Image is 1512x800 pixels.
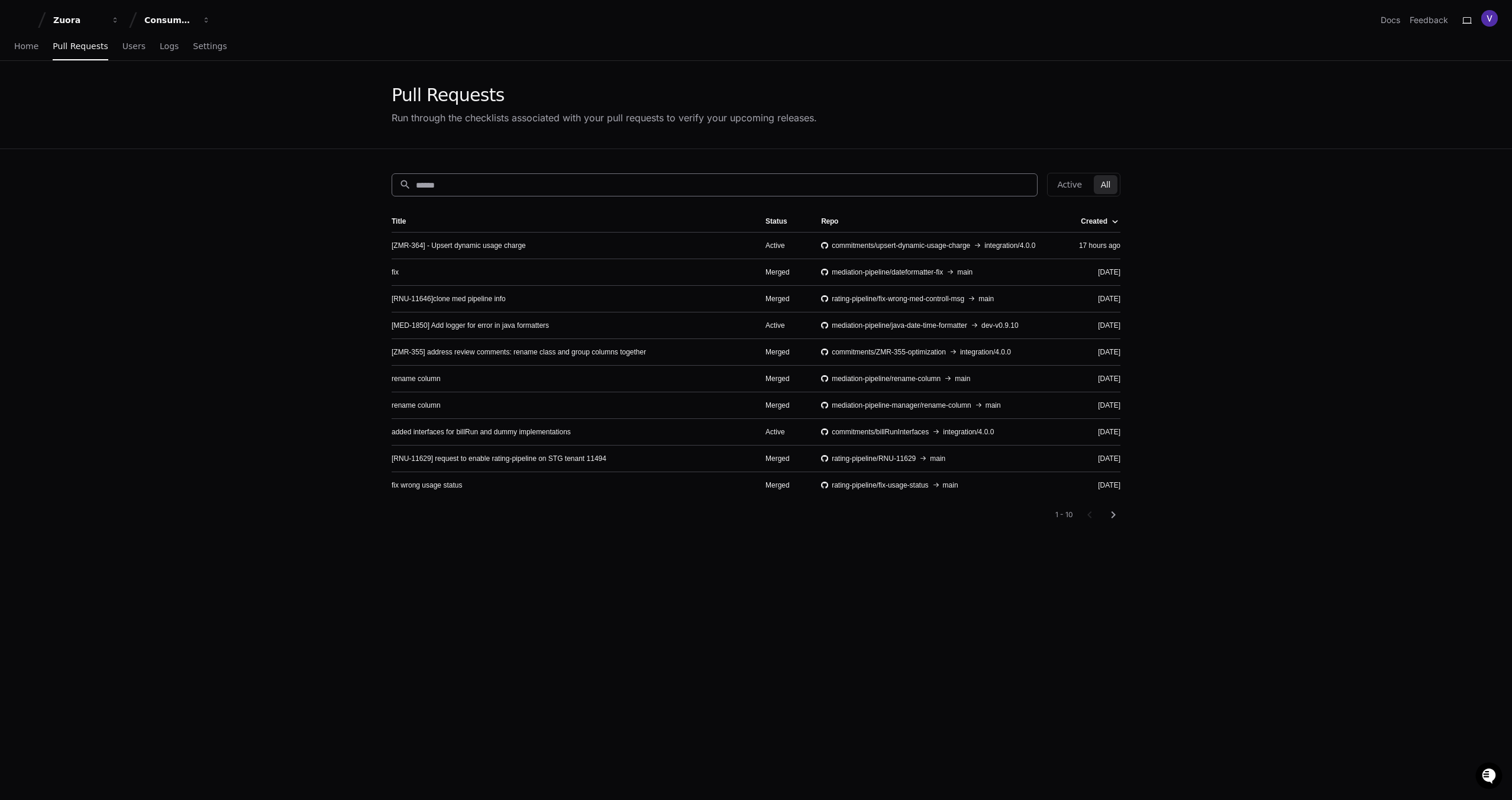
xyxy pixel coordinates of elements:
[765,321,802,330] div: Active
[984,241,1035,250] span: integration/4.0.0
[960,347,1011,357] span: integration/4.0.0
[160,43,179,50] span: Logs
[392,374,441,383] a: rename column
[392,267,399,277] a: fix
[392,454,606,463] a: [RNU-11629] request to enable rating-pipeline on STG tenant 11494
[144,14,195,26] div: Consumption
[392,217,747,226] div: Title
[53,33,108,60] a: Pull Requests
[765,294,802,304] div: Merged
[1410,14,1448,26] button: Feedback
[14,43,38,50] span: Home
[832,321,967,330] span: mediation-pipeline/java-date-time-formatter
[943,480,958,490] span: main
[1094,175,1117,194] button: All
[392,111,817,125] div: Run through the checklists associated with your pull requests to verify your upcoming releases.
[765,217,787,226] div: Status
[399,179,411,191] mat-icon: search
[812,211,1065,232] th: Repo
[12,12,35,36] img: PlayerZero
[122,43,146,50] span: Users
[1074,427,1120,437] div: [DATE]
[765,374,802,383] div: Merged
[83,124,143,133] a: Powered byPylon
[765,347,802,357] div: Merged
[765,217,802,226] div: Status
[765,267,802,277] div: Merged
[832,294,964,304] span: rating-pipeline/fix-wrong-med-controll-msg
[1074,374,1120,383] div: [DATE]
[943,427,994,437] span: integration/4.0.0
[392,427,571,437] a: added interfaces for billRun and dummy implementations
[832,374,941,383] span: mediation-pipeline/rename-column
[765,241,802,250] div: Active
[122,33,146,60] a: Users
[12,47,215,66] div: Welcome
[118,124,143,133] span: Pylon
[832,401,971,410] span: mediation-pipeline-manager/rename-column
[1074,241,1120,250] div: 17 hours ago
[1081,217,1107,226] div: Created
[765,401,802,410] div: Merged
[1106,508,1120,522] mat-icon: chevron_right
[1074,480,1120,490] div: [DATE]
[765,454,802,463] div: Merged
[160,33,179,60] a: Logs
[392,217,406,226] div: Title
[53,14,104,26] div: Zuora
[392,401,441,410] a: rename column
[832,454,916,463] span: rating-pipeline/RNU-11629
[955,374,970,383] span: main
[832,347,946,357] span: commitments/ZMR-355-optimization
[1074,267,1120,277] div: [DATE]
[193,43,227,50] span: Settings
[49,9,124,31] button: Zuora
[1381,14,1400,26] a: Docs
[1481,10,1498,27] img: ACg8ocL241_0phKJlfSrCFQageoW7eHGzxH7AIccBpFJivKcCpGNhQ=s96-c
[930,454,945,463] span: main
[765,480,802,490] div: Merged
[392,347,646,357] a: [ZMR-355] address review comments: rename class and group columns together
[392,321,549,330] a: [MED-1850] Add logger for error in java formatters
[40,88,194,100] div: Start new chat
[40,100,154,109] div: We're offline, we'll be back soon
[12,88,33,109] img: 1736555170064-99ba0984-63c1-480f-8ee9-699278ef63ed
[986,401,1001,410] span: main
[201,92,215,106] button: Start new chat
[957,267,973,277] span: main
[392,241,526,250] a: [ZMR-364] - Upsert dynamic usage charge
[832,267,943,277] span: mediation-pipeline/dateformatter-fix
[978,294,994,304] span: main
[392,294,506,304] a: [RNU-11646]clone med pipeline info
[1074,454,1120,463] div: [DATE]
[392,480,462,490] a: fix wrong usage status
[832,480,928,490] span: rating-pipeline/fix-usage-status
[140,9,215,31] button: Consumption
[981,321,1019,330] span: dev-v0.9.10
[392,85,817,106] div: Pull Requests
[1074,321,1120,330] div: [DATE]
[14,33,38,60] a: Home
[832,241,970,250] span: commitments/upsert-dynamic-usage-charge
[193,33,227,60] a: Settings
[1081,217,1118,226] div: Created
[765,427,802,437] div: Active
[1055,510,1073,520] div: 1 - 10
[832,427,929,437] span: commitments/billRunInterfaces
[1074,294,1120,304] div: [DATE]
[53,43,108,50] span: Pull Requests
[1074,347,1120,357] div: [DATE]
[1474,761,1506,793] iframe: Open customer support
[1074,401,1120,410] div: [DATE]
[1050,175,1088,194] button: Active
